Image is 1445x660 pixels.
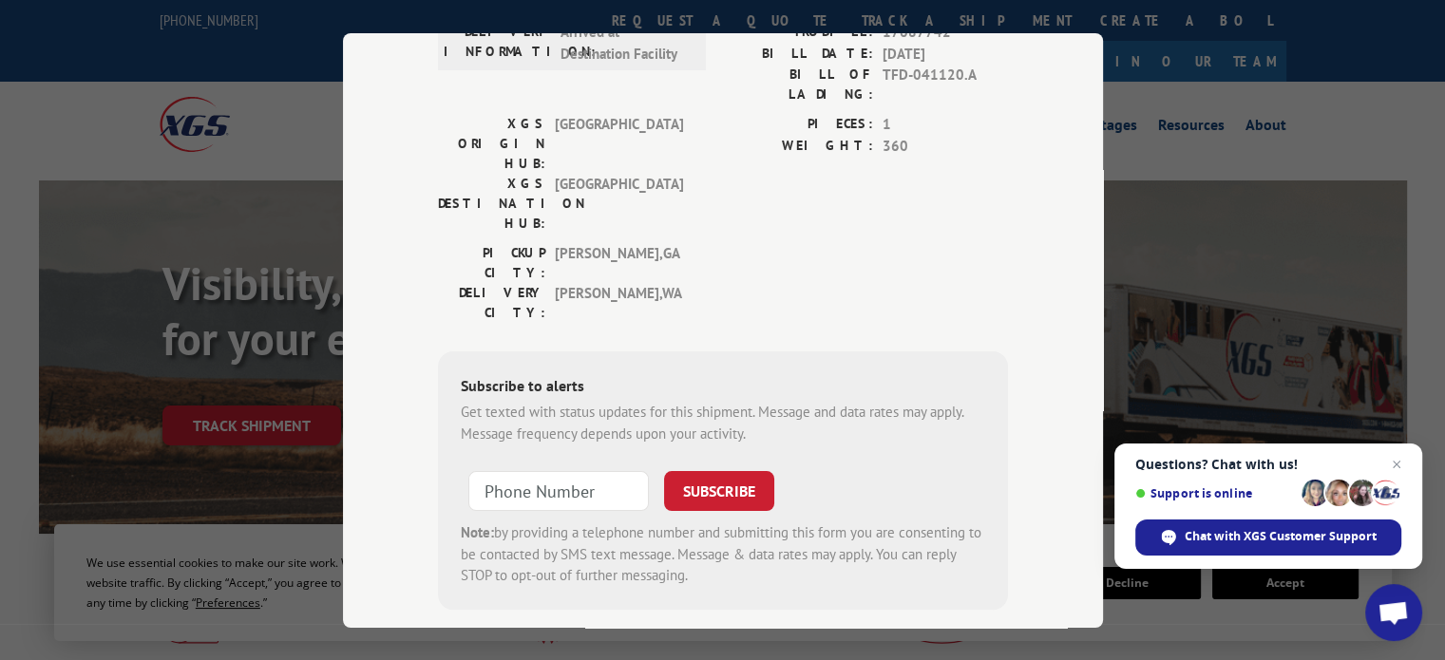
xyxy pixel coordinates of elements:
div: Subscribe to alerts [461,374,985,402]
label: PROBILL: [723,22,873,44]
div: Get texted with status updates for this shipment. Message and data rates may apply. Message frequ... [461,402,985,444]
span: 1 [883,114,1008,136]
span: Arrived at Destination Facility [561,22,689,65]
label: XGS ORIGIN HUB: [438,114,545,174]
span: [GEOGRAPHIC_DATA] [555,114,683,174]
label: BILL OF LADING: [723,65,873,104]
div: Chat with XGS Customer Support [1135,519,1401,556]
label: XGS DESTINATION HUB: [438,174,545,234]
span: Questions? Chat with us! [1135,457,1401,472]
span: Chat with XGS Customer Support [1185,528,1377,545]
div: Open chat [1365,584,1422,641]
label: DELIVERY INFORMATION: [444,22,551,65]
span: 17687742 [883,22,1008,44]
span: Support is online [1135,486,1295,500]
label: PICKUP CITY: [438,243,545,283]
label: DELIVERY CITY: [438,283,545,323]
input: Phone Number [468,471,649,511]
span: TFD-041120.A [883,65,1008,104]
span: [GEOGRAPHIC_DATA] [555,174,683,234]
button: SUBSCRIBE [664,471,774,511]
strong: Note: [461,523,494,541]
span: 360 [883,135,1008,157]
label: PIECES: [723,114,873,136]
span: [PERSON_NAME] , WA [555,283,683,323]
label: WEIGHT: [723,135,873,157]
label: BILL DATE: [723,43,873,65]
span: Close chat [1385,453,1408,476]
span: [DATE] [883,43,1008,65]
span: [PERSON_NAME] , GA [555,243,683,283]
div: by providing a telephone number and submitting this form you are consenting to be contacted by SM... [461,522,985,587]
